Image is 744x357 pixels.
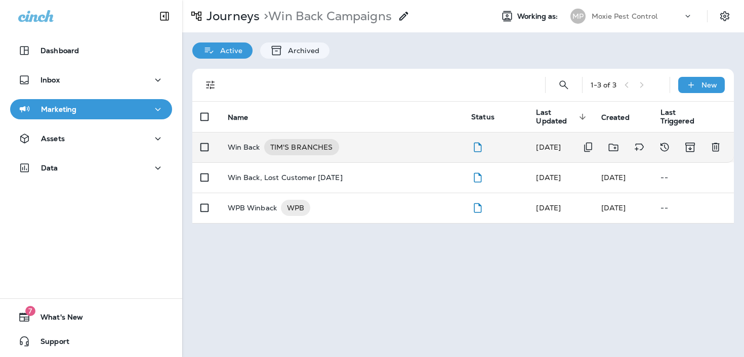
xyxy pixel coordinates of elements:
[536,108,575,125] span: Last Updated
[40,47,79,55] p: Dashboard
[706,137,726,158] button: Delete
[536,173,561,182] span: Deanna Durrant
[281,200,310,216] div: WPB
[281,203,310,213] span: WPB
[260,9,392,24] p: Win Back Campaigns
[30,337,69,349] span: Support
[10,331,172,351] button: Support
[701,81,717,89] p: New
[591,81,616,89] div: 1 - 3 of 3
[716,7,734,25] button: Settings
[228,139,260,155] p: Win Back
[660,108,694,125] span: Last Triggered
[264,142,339,152] span: TIM'S BRANCHES
[25,306,35,316] span: 7
[603,137,624,158] button: Move to folder
[660,108,707,125] span: Last Triggered
[660,173,726,182] p: --
[570,9,586,24] div: MP
[41,135,65,143] p: Assets
[601,113,630,122] span: Created
[471,202,484,211] span: Draft
[471,142,484,151] span: Draft
[592,12,658,20] p: Moxie Pest Control
[10,40,172,61] button: Dashboard
[30,313,83,325] span: What's New
[471,172,484,181] span: Draft
[536,108,589,125] span: Last Updated
[150,6,179,26] button: Collapse Sidebar
[215,47,242,55] p: Active
[264,139,339,155] div: TIM'S BRANCHES
[471,112,494,121] span: Status
[10,70,172,90] button: Inbox
[660,204,726,212] p: --
[629,137,649,158] button: Add tags
[680,137,700,158] button: Archive
[228,113,249,122] span: Name
[10,307,172,327] button: 7What's New
[10,128,172,149] button: Assets
[601,203,626,212] span: Cameron Desmarais
[10,99,172,119] button: Marketing
[554,75,574,95] button: Search Journeys
[10,158,172,178] button: Data
[536,203,561,212] span: Cameron Desmarais
[41,164,58,172] p: Data
[601,173,626,182] span: J-P Scoville
[601,113,643,122] span: Created
[202,9,260,24] p: Journeys
[41,105,76,113] p: Marketing
[654,137,675,158] button: View Changelog
[578,137,598,158] button: Duplicate
[200,75,221,95] button: Filters
[536,143,561,152] span: Deanna Durrant
[283,47,319,55] p: Archived
[40,76,60,84] p: Inbox
[517,12,560,21] span: Working as:
[228,113,262,122] span: Name
[228,200,277,216] p: WPB Winback
[228,173,343,182] p: Win Back, Lost Customer [DATE]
